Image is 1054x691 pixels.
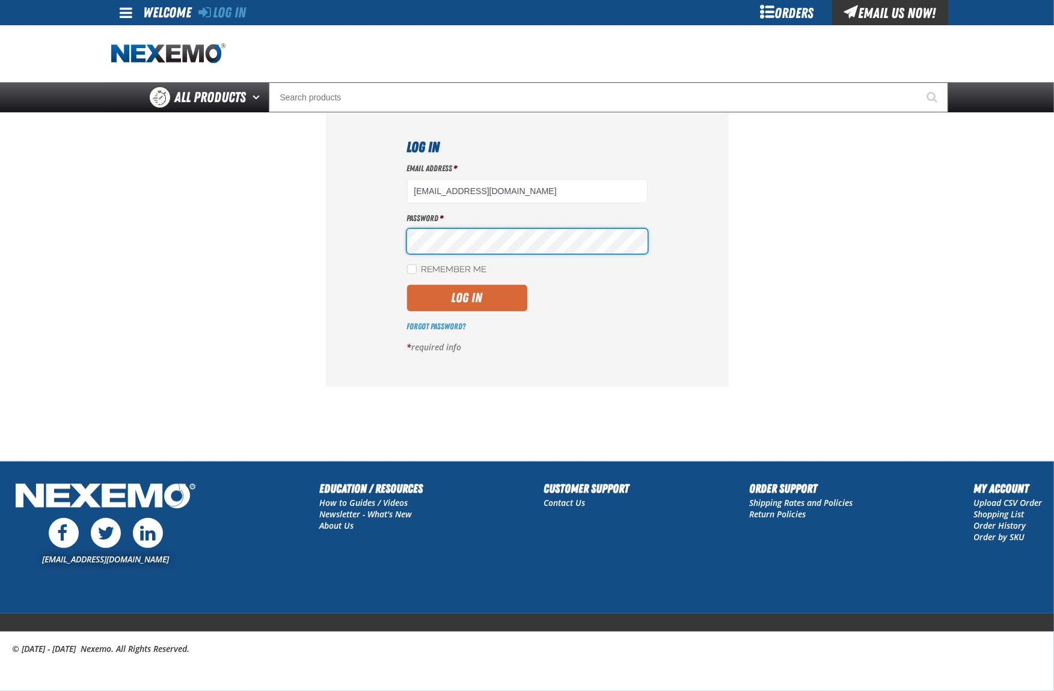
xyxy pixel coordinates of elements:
[407,285,527,311] button: Log In
[407,342,648,353] p: required info
[973,520,1026,531] a: Order History
[407,321,466,331] a: Forgot Password?
[973,479,1042,498] h2: My Account
[750,508,806,520] a: Return Policies
[269,82,948,112] input: Search
[12,479,199,515] img: Nexemo Logo
[973,531,1025,543] a: Order by SKU
[544,479,629,498] h2: Customer Support
[111,43,225,64] a: Home
[918,82,948,112] button: Start Searching
[320,508,412,520] a: Newsletter - What's New
[42,553,169,565] a: [EMAIL_ADDRESS][DOMAIN_NAME]
[175,87,247,108] span: All Products
[407,264,417,274] input: Remember Me
[199,4,247,21] a: Log In
[249,82,269,112] button: Open All Products pages
[320,520,354,531] a: About Us
[407,163,648,174] label: Email Address
[973,497,1042,508] a: Upload CSV Order
[320,479,423,498] h2: Education / Resources
[407,264,487,276] label: Remember Me
[973,508,1024,520] a: Shopping List
[750,479,853,498] h2: Order Support
[320,497,408,508] a: How to Guides / Videos
[111,43,225,64] img: Nexemo logo
[407,136,648,158] h1: Log In
[407,213,648,224] label: Password
[544,497,585,508] a: Contact Us
[750,497,853,508] a: Shipping Rates and Policies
